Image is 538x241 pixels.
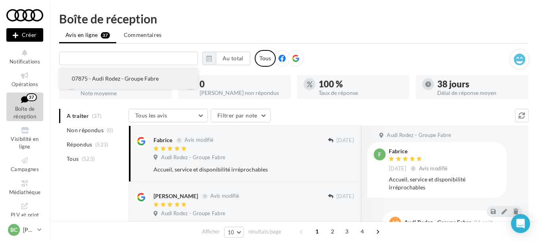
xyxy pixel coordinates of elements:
span: Médiathèque [9,189,41,195]
span: 10 [228,229,234,235]
span: 04 août [474,220,493,225]
span: [DATE] [336,137,354,144]
div: Boîte de réception [59,13,528,25]
div: Accueil, service et disponibilité irréprochables [154,166,302,174]
span: PLV et print personnalisable [10,210,40,233]
a: PLV et print personnalisable [6,200,43,235]
button: Filtrer par note [211,109,271,122]
div: Fabrice [154,136,172,144]
span: (523) [82,156,95,162]
span: Audi Rodez - Groupe Fabre [387,132,451,139]
a: Médiathèque [6,177,43,197]
span: Non répondus [67,126,104,134]
span: AR [392,219,399,227]
span: 07875 - Audi Rodez - Groupe Fabre [72,75,159,82]
div: Nouvelle campagne [6,28,43,42]
span: BC [10,226,17,234]
span: Campagnes [11,166,39,172]
button: Au total [202,52,250,65]
span: Opérations [12,81,38,87]
div: 38 jours [437,80,522,89]
span: 3 [340,225,353,238]
span: résultats/page [248,228,281,235]
span: Notifications [10,58,40,65]
span: Avis modifié [210,193,239,199]
span: 4 [356,225,369,238]
button: Tous les avis [129,109,208,122]
div: Tous [255,50,276,67]
button: Créer [6,28,43,42]
a: Visibilité en ligne [6,124,43,151]
span: Afficher [202,228,220,235]
div: 37 [26,93,37,101]
span: Boîte de réception [13,106,36,120]
span: [DATE] [389,165,406,172]
div: 100 % [319,80,403,89]
div: 4.7 [81,80,165,89]
a: BC [PERSON_NAME] [6,222,43,237]
div: Accueil, service et disponibilité irréprochables [389,175,500,191]
div: Fabrice [389,148,450,154]
span: Tous les avis [135,112,167,119]
div: [PERSON_NAME] non répondus [200,90,284,96]
span: (0) [107,127,113,133]
span: (523) [95,141,109,148]
span: Audi Rodez - Groupe Fabre [161,154,225,161]
span: Audi Rodez - Groupe Fabre [161,210,225,217]
button: Au total [216,52,250,65]
span: F [378,150,381,158]
span: Tous [67,155,79,163]
button: 10 [224,227,244,238]
div: Taux de réponse [319,90,403,96]
a: Boîte de réception37 [6,93,43,121]
a: Opérations [6,69,43,89]
span: Commentaires [124,31,162,39]
span: [DATE] [336,193,354,200]
button: Notifications [6,47,43,66]
div: 0 [200,80,284,89]
button: 07875 - Audi Rodez - Groupe Fabre [59,68,198,89]
div: Audi Rodez - Groupe Fabre [404,220,471,225]
div: Open Intercom Messenger [511,214,530,233]
span: 2 [326,225,339,238]
span: Avis modifié [419,165,448,172]
span: Visibilité en ligne [11,136,38,150]
span: 1 [311,225,323,238]
div: Note moyenne [81,91,165,96]
span: Répondus [67,141,92,148]
a: Campagnes [6,154,43,174]
div: [PERSON_NAME] [154,192,198,200]
div: Délai de réponse moyen [437,90,522,96]
span: Avis modifié [184,137,213,143]
p: [PERSON_NAME] [23,226,34,234]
